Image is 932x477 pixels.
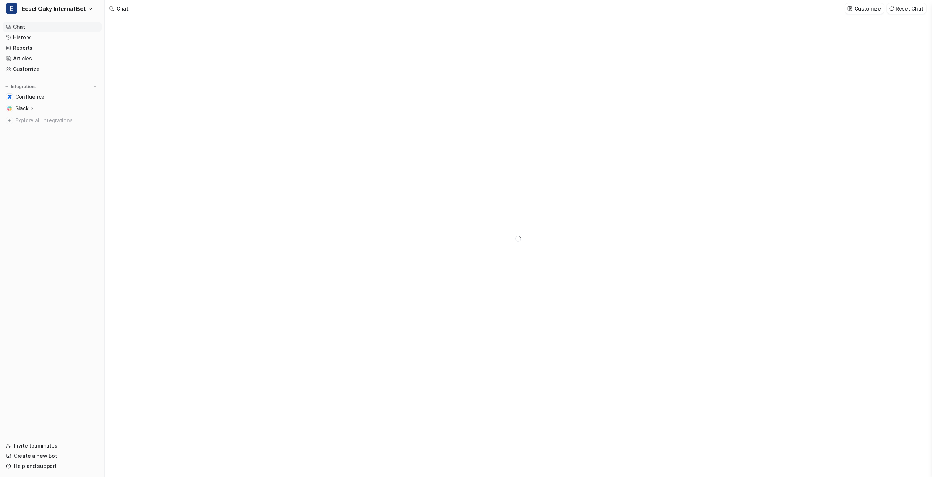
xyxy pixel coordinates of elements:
a: ConfluenceConfluence [3,92,102,102]
a: Help and support [3,461,102,471]
span: Confluence [15,93,44,100]
div: Chat [116,5,129,12]
img: menu_add.svg [92,84,98,89]
img: Slack [7,106,12,111]
a: Create a new Bot [3,451,102,461]
img: explore all integrations [6,117,13,124]
img: reset [889,6,894,11]
button: Integrations [3,83,39,90]
a: Customize [3,64,102,74]
img: Confluence [7,95,12,99]
a: Invite teammates [3,441,102,451]
a: History [3,32,102,43]
a: Explore all integrations [3,115,102,126]
button: Customize [845,3,884,14]
a: Articles [3,53,102,64]
p: Integrations [11,84,37,90]
span: Eesel Oaky Internal Bot [22,4,86,14]
p: Slack [15,105,29,112]
button: Reset Chat [887,3,926,14]
a: Chat [3,22,102,32]
span: E [6,3,17,14]
img: customize [847,6,852,11]
a: Reports [3,43,102,53]
span: Explore all integrations [15,115,99,126]
img: expand menu [4,84,9,89]
p: Customize [854,5,881,12]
